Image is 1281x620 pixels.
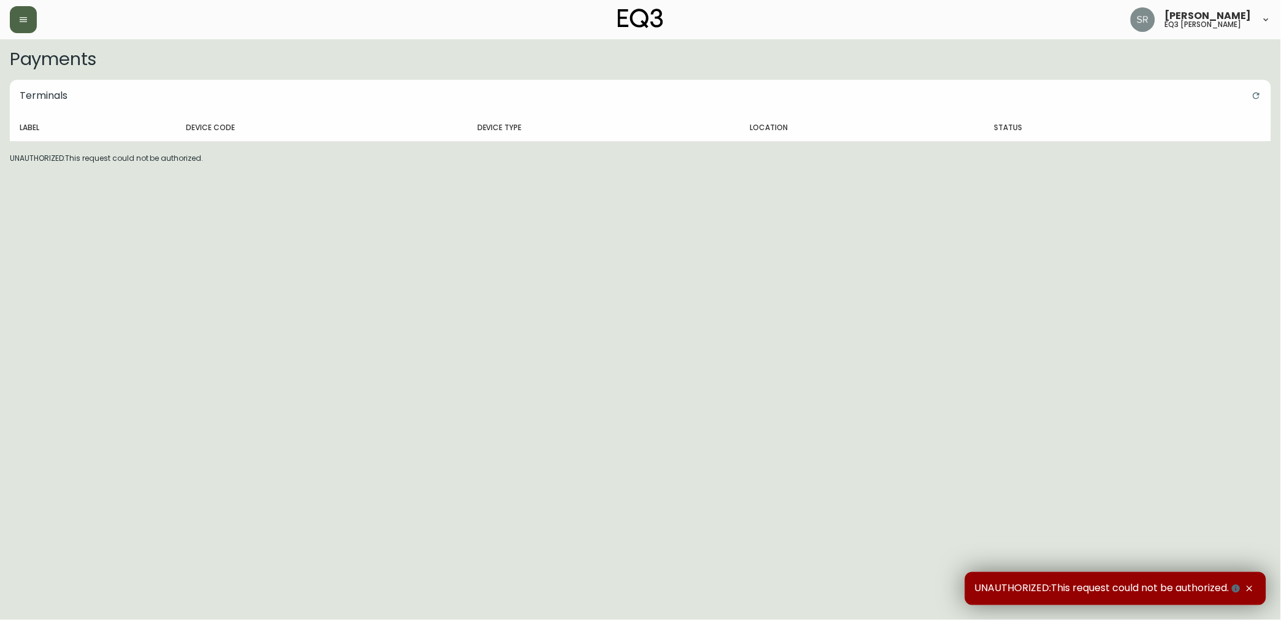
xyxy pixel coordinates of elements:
span: UNAUTHORIZED:This request could not be authorized. [975,582,1243,595]
h5: eq3 [PERSON_NAME] [1165,21,1242,28]
th: Status [985,114,1188,141]
div: UNAUTHORIZED:This request could not be authorized. [2,72,1279,171]
table: devices table [10,114,1271,142]
h2: Payments [10,49,1271,69]
h5: Terminals [10,80,77,112]
img: logo [618,9,663,28]
span: [PERSON_NAME] [1165,11,1252,21]
th: Label [10,114,176,141]
img: ecb3b61e70eec56d095a0ebe26764225 [1131,7,1155,32]
th: Device Code [176,114,467,141]
th: Device Type [467,114,741,141]
th: Location [741,114,985,141]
